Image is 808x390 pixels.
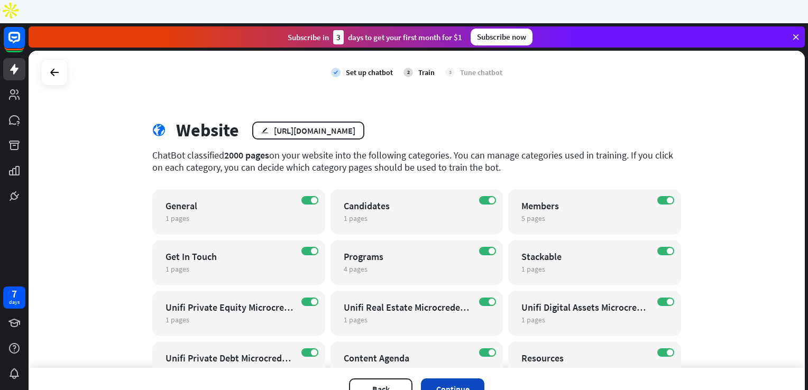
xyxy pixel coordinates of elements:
div: Set up chatbot [346,68,393,77]
span: 1 pages [344,366,368,375]
div: ChatBot classified on your website into the following categories. You can manage categories used ... [152,149,681,173]
div: Members [521,200,649,212]
div: Subscribe now [471,29,532,45]
div: Subscribe in days to get your first month for $1 [288,30,462,44]
div: Website [176,119,239,141]
div: Train [418,68,435,77]
div: Candidates [344,200,472,212]
div: Unifi Digital Assets Microcredential [521,301,649,313]
span: 1 pages [521,315,545,324]
span: 5 pages [521,213,545,223]
div: 3 [333,30,344,44]
span: 2000 pages [224,149,269,161]
div: [URL][DOMAIN_NAME] [274,125,355,136]
div: Resources [521,352,649,364]
span: 1 pages [166,213,189,223]
div: General [166,200,293,212]
div: days [9,299,20,306]
div: Unifi Private Equity Microcredential [166,301,293,313]
i: globe [152,124,166,137]
div: Unifi Real Estate Microcredential [344,301,472,313]
div: 7 [12,289,17,299]
button: Open LiveChat chat widget [8,4,40,36]
span: 37 pages [521,366,549,375]
span: 1 pages [166,366,189,375]
div: Unifi Private Debt Microcredential [166,352,293,364]
div: Get In Touch [166,250,293,263]
a: 7 days [3,286,25,309]
span: 1 pages [166,264,189,274]
span: 1 pages [166,315,189,324]
div: 2 [403,68,413,77]
div: 3 [445,68,455,77]
span: 1 pages [521,264,545,274]
div: Tune chatbot [460,68,502,77]
span: 1 pages [344,213,368,223]
div: Stackable [521,250,649,263]
div: Programs [344,250,472,263]
i: edit [261,127,269,134]
div: Content Agenda [344,352,472,364]
span: 4 pages [344,264,368,274]
i: check [331,68,341,77]
span: 1 pages [344,315,368,324]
